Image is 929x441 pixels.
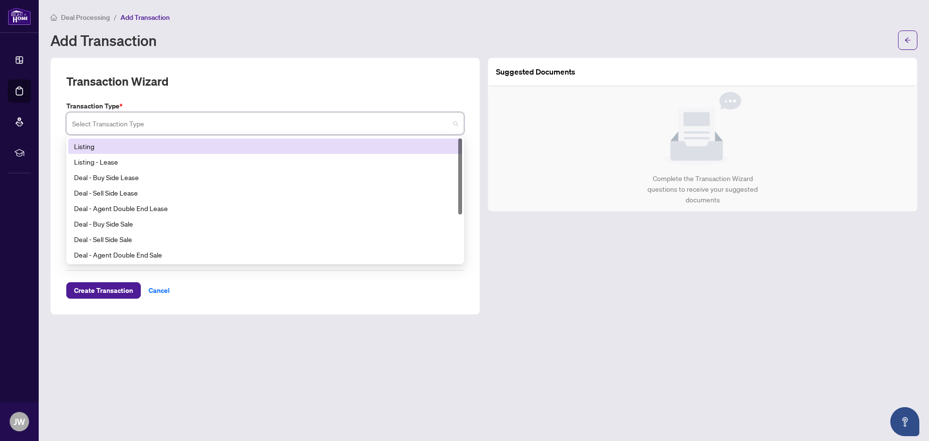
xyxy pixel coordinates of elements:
[68,216,462,231] div: Deal - Buy Side Sale
[496,66,575,78] article: Suggested Documents
[8,7,31,25] img: logo
[50,14,57,21] span: home
[74,172,456,182] div: Deal - Buy Side Lease
[50,32,157,48] h1: Add Transaction
[904,37,911,44] span: arrow-left
[74,249,456,260] div: Deal - Agent Double End Sale
[74,283,133,298] span: Create Transaction
[120,13,170,22] span: Add Transaction
[149,283,170,298] span: Cancel
[66,282,141,299] button: Create Transaction
[74,156,456,167] div: Listing - Lease
[66,101,464,111] label: Transaction Type
[74,218,456,229] div: Deal - Buy Side Sale
[114,12,117,23] li: /
[890,407,919,436] button: Open asap
[68,154,462,169] div: Listing - Lease
[68,200,462,216] div: Deal - Agent Double End Lease
[14,415,25,428] span: JW
[61,13,110,22] span: Deal Processing
[68,231,462,247] div: Deal - Sell Side Sale
[141,282,178,299] button: Cancel
[68,169,462,185] div: Deal - Buy Side Lease
[68,138,462,154] div: Listing
[66,74,168,89] h2: Transaction Wizard
[74,141,456,152] div: Listing
[664,92,741,166] img: Null State Icon
[637,173,768,205] div: Complete the Transaction Wizard questions to receive your suggested documents
[68,185,462,200] div: Deal - Sell Side Lease
[68,247,462,262] div: Deal - Agent Double End Sale
[74,234,456,244] div: Deal - Sell Side Sale
[74,203,456,213] div: Deal - Agent Double End Lease
[74,187,456,198] div: Deal - Sell Side Lease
